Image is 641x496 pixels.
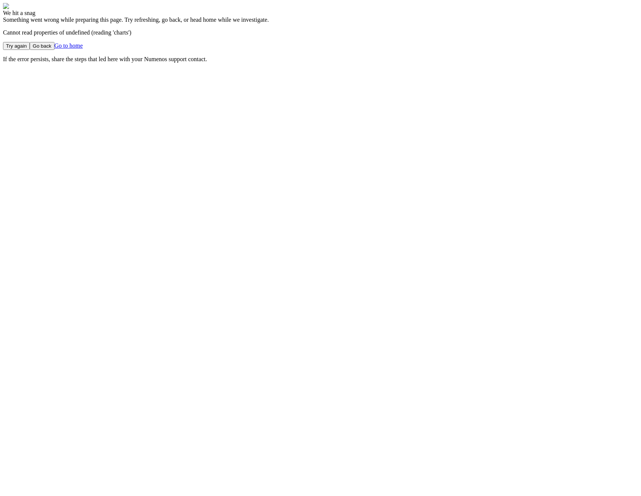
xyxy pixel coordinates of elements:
[3,29,638,36] p: Cannot read properties of undefined (reading 'charts')
[3,10,638,17] div: We hit a snag
[3,17,638,23] div: Something went wrong while preparing this page. Try refreshing, go back, or head home while we in...
[3,56,638,63] p: If the error persists, share the steps that led here with your Numenos support contact.
[54,42,83,49] a: Go to home
[3,3,32,10] img: Numenos
[30,42,54,50] button: Go back
[3,42,30,50] button: Try again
